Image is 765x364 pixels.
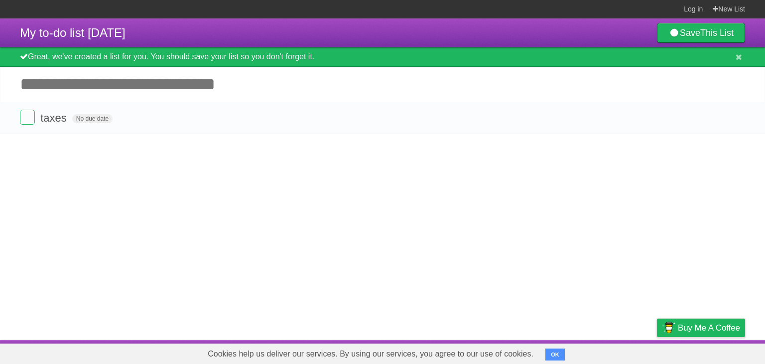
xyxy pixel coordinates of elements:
span: taxes [40,112,69,124]
button: OK [545,349,565,361]
b: This List [700,28,734,38]
a: Terms [610,343,632,362]
a: About [524,343,545,362]
span: Buy me a coffee [678,319,740,337]
img: Buy me a coffee [662,319,675,336]
span: My to-do list [DATE] [20,26,126,39]
a: Suggest a feature [682,343,745,362]
span: No due date [72,114,113,123]
a: Buy me a coffee [657,319,745,337]
a: Developers [557,343,598,362]
span: Cookies help us deliver our services. By using our services, you agree to our use of cookies. [198,344,543,364]
a: Privacy [644,343,670,362]
a: SaveThis List [657,23,745,43]
label: Done [20,110,35,125]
